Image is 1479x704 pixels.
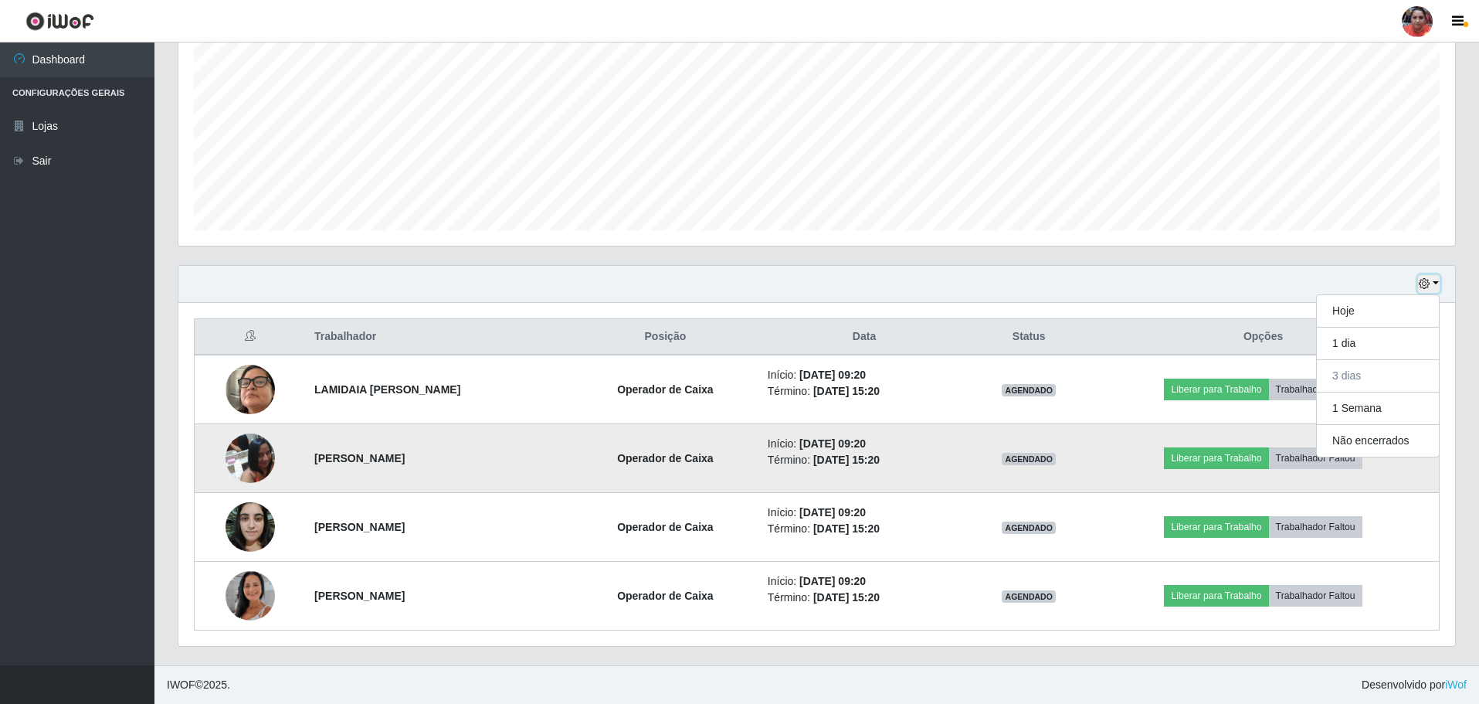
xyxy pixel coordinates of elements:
[617,452,714,464] strong: Operador de Caixa
[1002,522,1056,534] span: AGENDADO
[617,590,714,602] strong: Operador de Caixa
[768,383,961,400] li: Término:
[1269,585,1362,607] button: Trabalhador Faltou
[1164,447,1268,469] button: Liberar para Trabalho
[1445,678,1467,691] a: iWof
[1002,384,1056,396] span: AGENDADO
[25,12,94,31] img: CoreUI Logo
[305,319,572,355] th: Trabalhador
[1164,516,1268,538] button: Liberar para Trabalho
[167,678,195,691] span: IWOF
[314,452,405,464] strong: [PERSON_NAME]
[799,506,866,519] time: [DATE] 09:20
[813,454,880,466] time: [DATE] 15:20
[768,590,961,606] li: Término:
[1002,453,1056,465] span: AGENDADO
[226,494,275,559] img: 1742177535475.jpeg
[572,319,758,355] th: Posição
[768,367,961,383] li: Início:
[314,521,405,533] strong: [PERSON_NAME]
[1087,319,1439,355] th: Opções
[768,521,961,537] li: Término:
[314,590,405,602] strong: [PERSON_NAME]
[167,677,230,693] span: © 2025 .
[768,436,961,452] li: Início:
[970,319,1087,355] th: Status
[1002,590,1056,603] span: AGENDADO
[226,552,275,640] img: 1743778813300.jpeg
[617,383,714,396] strong: Operador de Caixa
[1269,447,1362,469] button: Trabalhador Faltou
[226,425,275,491] img: 1716827942776.jpeg
[1164,585,1268,607] button: Liberar para Trabalho
[758,319,970,355] th: Data
[799,369,866,381] time: [DATE] 09:20
[813,591,880,604] time: [DATE] 15:20
[1317,425,1439,457] button: Não encerrados
[768,505,961,521] li: Início:
[1317,393,1439,425] button: 1 Semana
[813,385,880,397] time: [DATE] 15:20
[1317,328,1439,360] button: 1 dia
[226,345,275,434] img: 1738025052113.jpeg
[314,383,460,396] strong: LAMIDAIA [PERSON_NAME]
[1362,677,1467,693] span: Desenvolvido por
[813,522,880,535] time: [DATE] 15:20
[1269,516,1362,538] button: Trabalhador Faltou
[1317,295,1439,328] button: Hoje
[799,437,866,450] time: [DATE] 09:20
[1317,360,1439,393] button: 3 dias
[768,573,961,590] li: Início:
[799,575,866,587] time: [DATE] 09:20
[1164,379,1268,400] button: Liberar para Trabalho
[768,452,961,468] li: Término:
[1269,379,1362,400] button: Trabalhador Faltou
[617,521,714,533] strong: Operador de Caixa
